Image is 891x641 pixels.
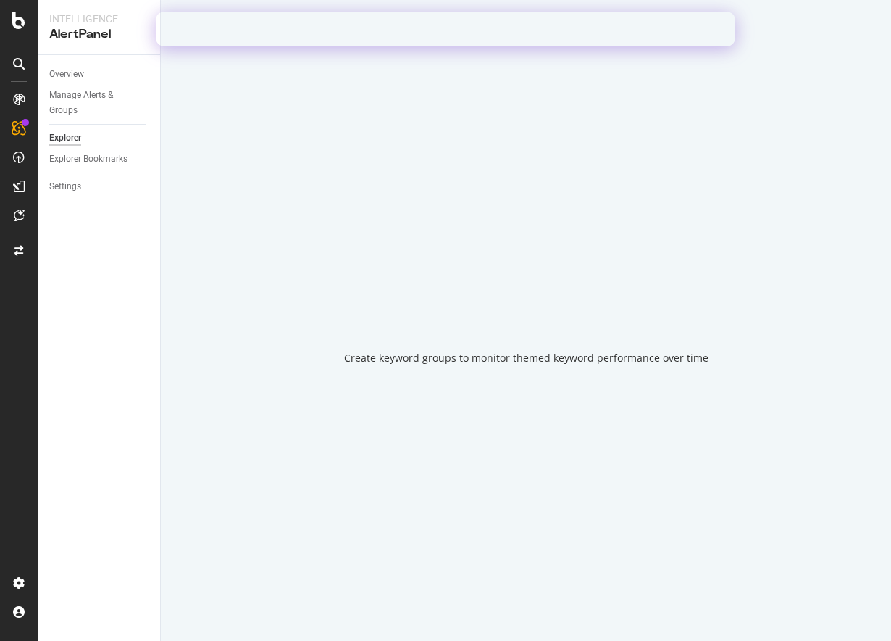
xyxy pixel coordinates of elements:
[49,26,148,43] div: AlertPanel
[49,179,81,194] div: Settings
[49,152,150,167] a: Explorer Bookmarks
[49,88,136,118] div: Manage Alerts & Groups
[842,592,877,626] iframe: Intercom live chat
[49,67,84,82] div: Overview
[49,131,150,146] a: Explorer
[49,67,150,82] a: Overview
[156,12,735,46] iframe: Intercom live chat banner
[49,12,148,26] div: Intelligence
[474,276,578,328] div: animation
[49,179,150,194] a: Settings
[49,88,150,118] a: Manage Alerts & Groups
[344,351,708,365] div: Create keyword groups to monitor themed keyword performance over time
[49,152,127,167] div: Explorer Bookmarks
[49,131,81,146] div: Explorer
